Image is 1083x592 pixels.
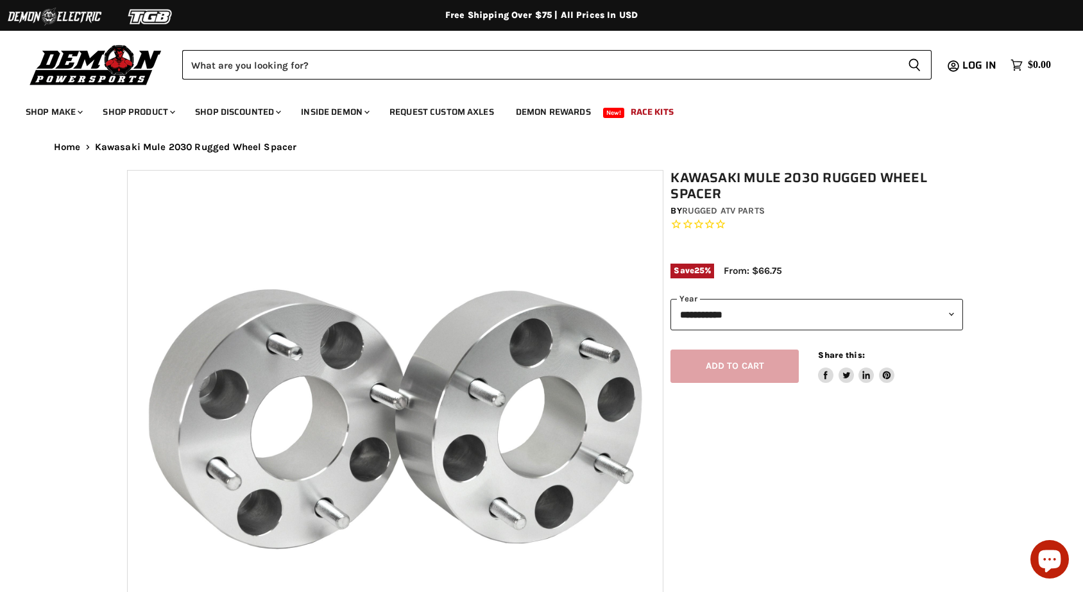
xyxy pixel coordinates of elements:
[54,142,81,153] a: Home
[16,99,90,125] a: Shop Make
[28,142,1055,153] nav: Breadcrumbs
[621,99,683,125] a: Race Kits
[724,265,782,276] span: From: $66.75
[16,94,1048,125] ul: Main menu
[182,50,932,80] form: Product
[506,99,601,125] a: Demon Rewards
[818,350,894,384] aside: Share this:
[694,266,704,275] span: 25
[682,205,765,216] a: Rugged ATV Parts
[1004,56,1057,74] a: $0.00
[380,99,504,125] a: Request Custom Axles
[95,142,297,153] span: Kawasaki Mule 2030 Rugged Wheel Spacer
[182,50,898,80] input: Search
[1028,59,1051,71] span: $0.00
[6,4,103,29] img: Demon Electric Logo 2
[103,4,199,29] img: TGB Logo 2
[670,170,963,202] h1: Kawasaki Mule 2030 Rugged Wheel Spacer
[670,264,714,278] span: Save %
[1027,540,1073,582] inbox-online-store-chat: Shopify online store chat
[670,218,963,232] span: Rated 0.0 out of 5 stars 0 reviews
[291,99,377,125] a: Inside Demon
[962,57,996,73] span: Log in
[185,99,289,125] a: Shop Discounted
[603,108,625,118] span: New!
[898,50,932,80] button: Search
[93,99,183,125] a: Shop Product
[818,350,864,360] span: Share this:
[670,204,963,218] div: by
[26,42,166,87] img: Demon Powersports
[670,299,963,330] select: year
[28,10,1055,21] div: Free Shipping Over $75 | All Prices In USD
[957,60,1004,71] a: Log in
